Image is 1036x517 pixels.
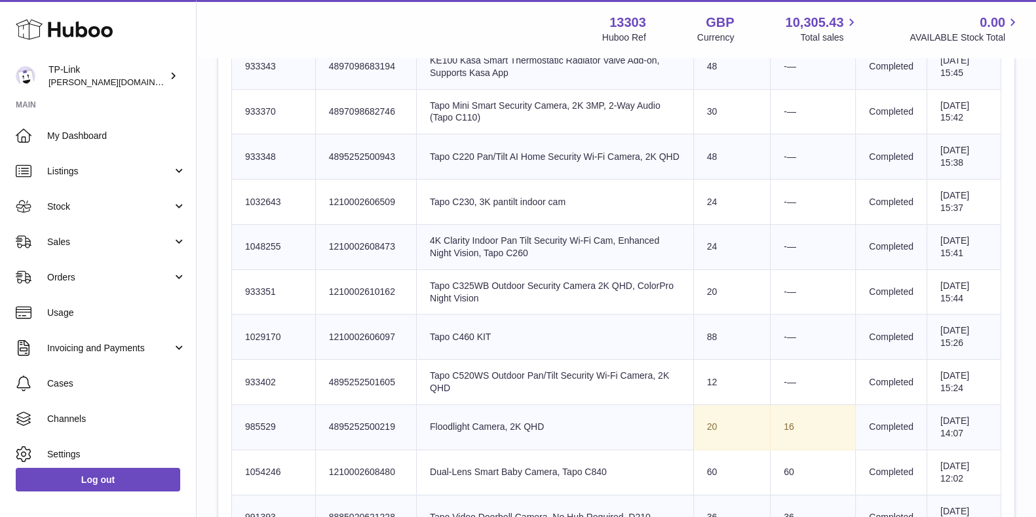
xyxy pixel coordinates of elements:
strong: GBP [706,14,734,31]
td: -— [771,44,856,89]
td: 933351 [232,269,316,315]
td: KE100 Kasa Smart Thermostatic Radiator Valve Add-on, Supports Kasa App [416,44,693,89]
td: 12 [693,360,771,405]
span: Stock [47,201,172,213]
td: [DATE] 15:38 [927,134,1001,180]
td: Floodlight Camera, 2K QHD [416,404,693,450]
a: Log out [16,468,180,491]
td: Tapo C220 Pan/Tilt AI Home Security Wi-Fi Camera, 2K QHD [416,134,693,180]
td: Tapo C325WB Outdoor Security Camera 2K QHD, ColorPro Night Vision [416,269,693,315]
td: -— [771,134,856,180]
td: Completed [856,44,927,89]
div: Huboo Ref [602,31,646,44]
td: Completed [856,134,927,180]
a: 10,305.43 Total sales [785,14,858,44]
td: 1210002606509 [315,180,416,225]
img: susie.li@tp-link.com [16,66,35,86]
td: Completed [856,180,927,225]
td: 48 [693,44,771,89]
td: 24 [693,224,771,269]
td: Tapo C460 KIT [416,315,693,360]
td: Completed [856,269,927,315]
td: 60 [693,450,771,495]
td: Tapo C520WS Outdoor Pan/Tilt Security Wi-Fi Camera, 2K QHD [416,360,693,405]
td: Completed [856,315,927,360]
td: 1210002608473 [315,224,416,269]
td: 1210002608480 [315,450,416,495]
td: [DATE] 15:44 [927,269,1001,315]
td: Completed [856,224,927,269]
span: AVAILABLE Stock Total [910,31,1020,44]
td: 16 [771,404,856,450]
td: [DATE] 15:24 [927,360,1001,405]
td: 4897098682746 [315,89,416,134]
td: -— [771,224,856,269]
a: 0.00 AVAILABLE Stock Total [910,14,1020,44]
span: Listings [47,165,172,178]
span: Usage [47,307,186,319]
td: 4895252500219 [315,404,416,450]
td: 933343 [232,44,316,89]
td: [DATE] 12:02 [927,450,1001,495]
span: Orders [47,271,172,284]
span: Total sales [800,31,858,44]
td: 4K Clarity Indoor Pan Tilt Security Wi-Fi Cam, Enhanced Night Vision, Tapo C260 [416,224,693,269]
td: 933370 [232,89,316,134]
td: 88 [693,315,771,360]
td: 24 [693,180,771,225]
td: [DATE] 14:07 [927,404,1001,450]
td: [DATE] 15:42 [927,89,1001,134]
td: 1054246 [232,450,316,495]
td: 20 [693,404,771,450]
td: -— [771,269,856,315]
td: 933402 [232,360,316,405]
td: 1210002610162 [315,269,416,315]
td: Completed [856,404,927,450]
span: 0.00 [980,14,1005,31]
span: Channels [47,413,186,425]
td: -— [771,315,856,360]
td: 1048255 [232,224,316,269]
td: 1210002606097 [315,315,416,360]
span: Settings [47,448,186,461]
span: Invoicing and Payments [47,342,172,354]
td: Tapo C230, 3K pantilt indoor cam [416,180,693,225]
td: Completed [856,360,927,405]
div: TP-Link [48,64,166,88]
td: 933348 [232,134,316,180]
td: 4895252500943 [315,134,416,180]
td: -— [771,180,856,225]
td: [DATE] 15:41 [927,224,1001,269]
span: [PERSON_NAME][DOMAIN_NAME][EMAIL_ADDRESS][DOMAIN_NAME] [48,77,331,87]
td: 60 [771,450,856,495]
td: Tapo Mini Smart Security Camera, 2K 3MP, 2-Way Audio (Tapo C110) [416,89,693,134]
strong: 13303 [609,14,646,31]
td: Completed [856,450,927,495]
td: -— [771,89,856,134]
td: 1032643 [232,180,316,225]
span: My Dashboard [47,130,186,142]
div: Currency [697,31,735,44]
td: 1029170 [232,315,316,360]
td: 985529 [232,404,316,450]
td: 4897098683194 [315,44,416,89]
td: -— [771,360,856,405]
td: [DATE] 15:37 [927,180,1001,225]
td: [DATE] 15:26 [927,315,1001,360]
td: 30 [693,89,771,134]
td: [DATE] 15:45 [927,44,1001,89]
td: Dual-Lens Smart Baby Camera, Tapo C840 [416,450,693,495]
td: 4895252501605 [315,360,416,405]
td: 20 [693,269,771,315]
td: Completed [856,89,927,134]
span: 10,305.43 [785,14,843,31]
span: Sales [47,236,172,248]
td: 48 [693,134,771,180]
span: Cases [47,377,186,390]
